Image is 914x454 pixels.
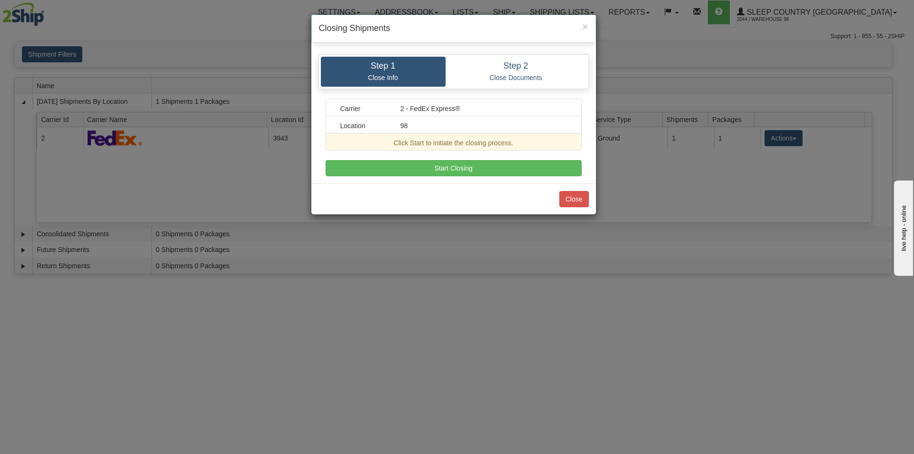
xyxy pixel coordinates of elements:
a: Step 2 Close Documents [446,57,586,87]
div: 98 [393,121,574,131]
div: live help - online [7,8,88,15]
button: Start Closing [326,160,582,176]
h4: Step 1 [328,61,438,71]
div: Click Start to initiate the closing process. [333,138,574,148]
div: Carrier [333,104,394,113]
h4: Closing Shipments [319,22,588,35]
h4: Step 2 [453,61,579,71]
a: Step 1 Close Info [321,57,446,87]
span: × [582,21,588,32]
button: Close [582,21,588,31]
div: Location [333,121,394,131]
iframe: chat widget [892,178,913,275]
button: Close [559,191,589,207]
p: Close Documents [453,73,579,82]
div: 2 - FedEx Express® [393,104,574,113]
p: Close Info [328,73,438,82]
